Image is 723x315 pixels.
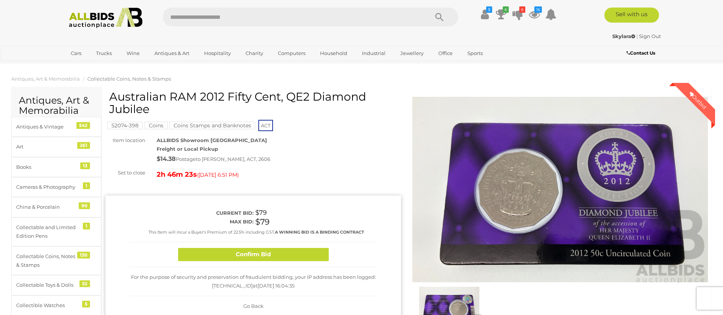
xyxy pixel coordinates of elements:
b: A WINNING BID IS A BINDING CONTRACT [275,229,364,235]
button: Confirm Bid [178,248,329,261]
div: Max bid: [129,217,253,226]
div: Item location [100,136,151,145]
a: Antiques & Art [149,47,194,60]
div: Current bid: [129,209,253,217]
a: Collectable Coins, Notes & Stamps [87,76,171,82]
div: For the purpose of security and preservation of fraudulent bidding, your IP address has been logg... [129,267,377,297]
h1: Australian RAM 2012 Fifty Cent, QE2 Diamond Jubilee [109,90,399,115]
div: Art [16,142,78,151]
a: Books 13 [11,157,101,177]
a: Art 261 [11,137,101,157]
i: $ [486,6,492,13]
div: Postage [157,154,401,165]
span: [DATE] 16:04:35 [258,283,294,289]
div: 542 [76,122,90,129]
a: Trucks [91,47,117,60]
div: Outbid [680,83,715,118]
span: ACT [258,120,273,131]
i: 16 [534,6,542,13]
strong: Freight or Local Pickup [157,146,218,152]
mark: 52074-398 [107,122,143,129]
strong: Skylara [612,33,635,39]
div: 1 [83,182,90,189]
div: China & Porcelain [16,203,78,211]
a: Sign Out [639,33,661,39]
a: China & Porcelain 90 [11,197,101,217]
div: 130 [77,252,90,258]
small: This Item will incur a Buyer's Premium of 22.5% including GST. [148,229,364,235]
div: 13 [80,162,90,169]
h2: Antiques, Art & Memorabilia [19,95,94,116]
div: Collectable and Limited Edition Pens [16,223,78,241]
a: 52074-398 [107,122,143,128]
a: 6 [512,8,523,21]
a: Household [315,47,352,60]
a: Antiques, Art & Memorabilia [11,76,80,82]
strong: 2h 46m 23s [157,170,197,179]
a: Antiques & Vintage 542 [11,117,101,137]
a: Hospitality [199,47,236,60]
img: Allbids.com.au [65,8,146,28]
span: $79 [255,209,267,216]
div: Cameras & Photography [16,183,78,191]
button: Search [421,8,458,26]
span: [DATE] 6:51 PM [198,171,237,178]
a: [GEOGRAPHIC_DATA] [66,60,129,72]
a: 16 [529,8,540,21]
img: Australian RAM 2012 Fifty Cent, QE2 Diamond Jubilee [412,94,708,285]
a: Cars [66,47,86,60]
strong: $14.38 [157,155,176,162]
i: 6 [503,6,509,13]
a: Jewellery [395,47,429,60]
div: Collectible Watches [16,301,78,310]
span: $79 [255,217,270,226]
div: 1 [83,223,90,229]
mark: Coins Stamps and Banknotes [169,122,255,129]
div: 5 [82,301,90,307]
a: Coins Stamps and Banknotes [169,122,255,128]
div: Antiques & Vintage [16,122,78,131]
span: | [636,33,638,39]
mark: Coins [145,122,168,129]
div: 261 [77,142,90,149]
b: Contact Us [627,50,655,56]
div: 90 [79,202,90,209]
div: 52 [79,280,90,287]
a: Skylara [612,33,636,39]
a: Industrial [357,47,390,60]
a: Wine [122,47,145,60]
a: Computers [273,47,310,60]
div: Set to close [100,168,151,177]
span: to [PERSON_NAME], ACT, 2606 [196,156,270,162]
i: 6 [519,6,525,13]
a: Collectable and Limited Edition Pens 1 [11,217,101,246]
a: Sports [462,47,488,60]
a: Cameras & Photography 1 [11,177,101,197]
a: Charity [241,47,268,60]
a: Office [433,47,458,60]
a: Collectable Coins, Notes & Stamps 130 [11,246,101,275]
a: Sell with us [604,8,659,23]
a: Coins [145,122,168,128]
span: [TECHNICAL_ID] [212,283,253,289]
strong: ALLBIDS Showroom [GEOGRAPHIC_DATA] [157,137,267,143]
div: Collectable Coins, Notes & Stamps [16,252,78,270]
a: Contact Us [627,49,657,57]
a: Collectable Toys & Dolls 52 [11,275,101,295]
a: 6 [496,8,507,21]
a: $ [479,8,490,21]
span: Go Back [243,303,264,309]
div: Books [16,163,78,171]
div: Collectable Toys & Dolls [16,281,78,289]
span: ( ) [197,172,239,178]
